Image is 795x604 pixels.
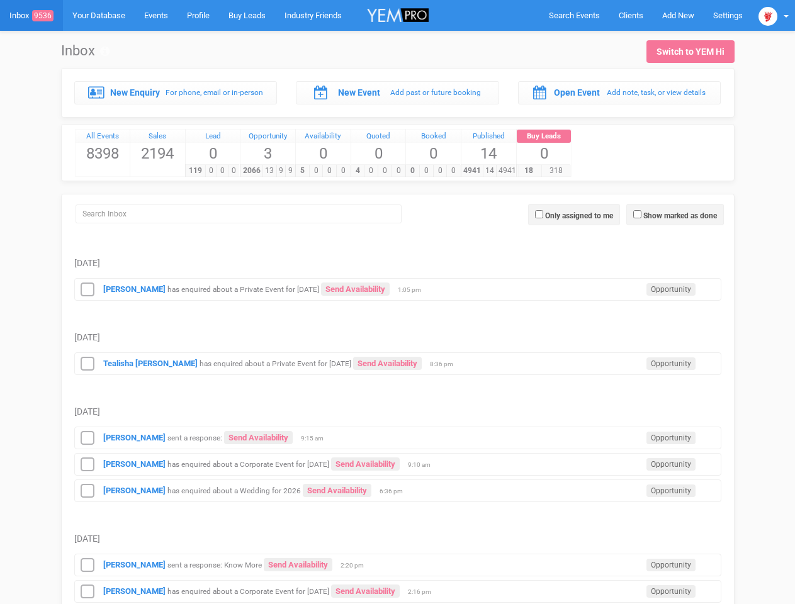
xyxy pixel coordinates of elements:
[296,130,351,143] a: Availability
[518,81,721,104] a: Open Event Add note, task, or view details
[351,130,406,143] a: Quoted
[364,165,378,177] span: 0
[240,143,295,164] span: 3
[378,165,392,177] span: 0
[32,10,54,21] span: 9536
[130,130,185,143] a: Sales
[74,81,278,104] a: New Enquiry For phone, email or in-person
[61,43,110,59] h1: Inbox
[224,431,293,444] a: Send Availability
[380,487,411,496] span: 6:36 pm
[74,407,721,417] h5: [DATE]
[166,88,263,97] small: For phone, email or in-person
[240,130,295,143] a: Opportunity
[545,210,613,221] label: Only assigned to me
[390,88,481,97] small: Add past or future booking
[646,357,696,370] span: Opportunity
[103,560,166,569] a: [PERSON_NAME]
[103,284,166,294] a: [PERSON_NAME]
[185,165,206,177] span: 119
[483,165,497,177] span: 14
[296,81,499,104] a: New Event Add past or future booking
[103,486,166,495] a: [PERSON_NAME]
[408,461,439,469] span: 9:10 am
[430,360,461,369] span: 8:36 pm
[103,586,166,596] a: [PERSON_NAME]
[338,86,380,99] label: New Event
[301,434,332,443] span: 9:15 am
[517,130,572,143] a: Buy Leads
[461,130,516,143] a: Published
[408,588,439,596] span: 2:16 pm
[657,45,725,58] div: Switch to YEM Hi
[646,458,696,471] span: Opportunity
[186,130,240,143] a: Lead
[74,259,721,268] h5: [DATE]
[646,484,696,497] span: Opportunity
[607,88,706,97] small: Add note, task, or view details
[406,143,461,164] span: 0
[516,165,542,177] span: 18
[103,459,166,469] a: [PERSON_NAME]
[295,165,310,177] span: 5
[240,165,263,177] span: 2066
[646,585,696,598] span: Opportunity
[662,11,694,20] span: Add New
[74,534,721,544] h5: [DATE]
[406,130,461,143] a: Booked
[103,359,198,368] strong: Tealisha [PERSON_NAME]
[392,165,406,177] span: 0
[264,558,332,571] a: Send Availability
[341,561,372,570] span: 2:20 pm
[405,165,420,177] span: 0
[549,11,600,20] span: Search Events
[398,286,429,294] span: 1:05 pm
[76,130,130,143] a: All Events
[103,433,166,442] a: [PERSON_NAME]
[643,210,717,221] label: Show marked as done
[351,143,406,164] span: 0
[167,285,319,294] small: has enquired about a Private Event for [DATE]
[461,143,516,164] span: 14
[167,433,222,442] small: sent a response:
[619,11,643,20] span: Clients
[167,587,329,596] small: has enquired about a Corporate Event for [DATE]
[758,7,777,26] img: open-uri20250107-2-1pbi2ie
[217,165,228,177] span: 0
[419,165,434,177] span: 0
[167,460,329,469] small: has enquired about a Corporate Event for [DATE]
[262,165,277,177] span: 13
[296,143,351,164] span: 0
[517,143,572,164] span: 0
[205,165,217,177] span: 0
[186,143,240,164] span: 0
[331,457,400,471] a: Send Availability
[446,165,461,177] span: 0
[353,357,422,370] a: Send Availability
[285,165,295,177] span: 9
[322,165,337,177] span: 0
[276,165,286,177] span: 9
[433,165,448,177] span: 0
[646,283,696,296] span: Opportunity
[331,584,400,598] a: Send Availability
[321,282,390,296] a: Send Availability
[351,165,365,177] span: 4
[74,333,721,342] h5: [DATE]
[496,165,519,177] span: 4941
